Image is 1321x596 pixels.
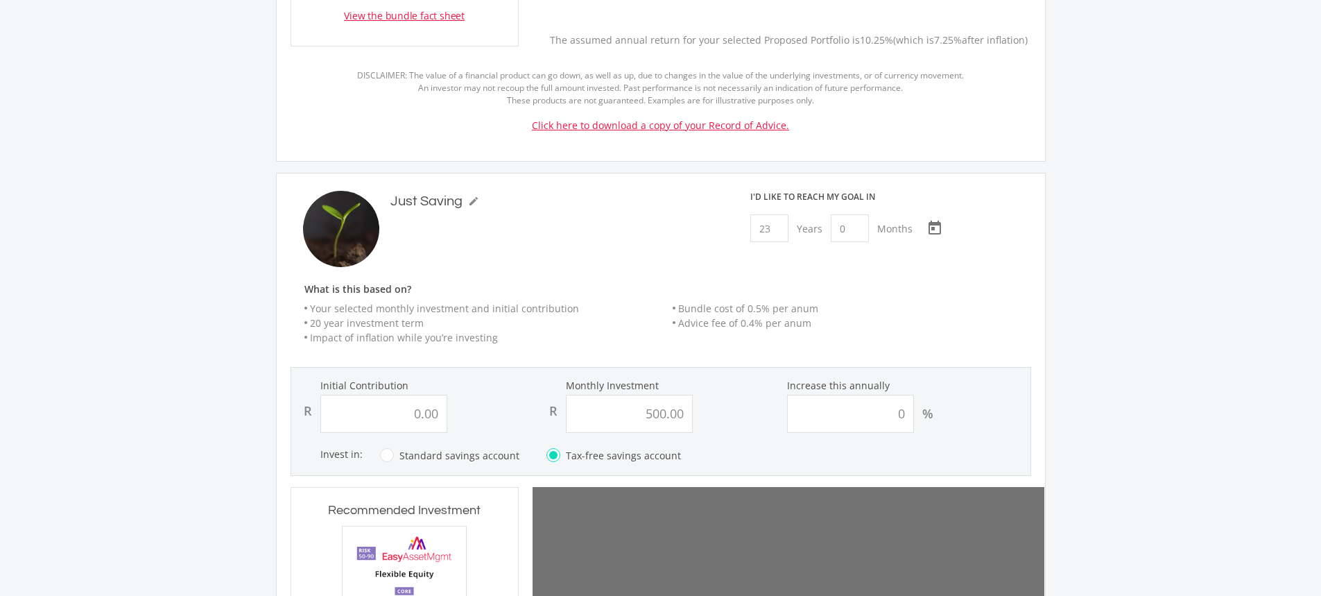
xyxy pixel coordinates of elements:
[673,316,1031,330] li: Advice fee of 0.4% per anum
[546,33,1031,47] p: The assumed annual return for your selected Proposed Portfolio is (which is after inflation)
[304,316,663,330] li: 20 year investment term
[934,33,962,46] span: 7.25%
[304,301,663,316] li: Your selected monthly investment and initial contribution
[344,9,465,23] a: View the bundle fact sheet
[532,119,789,132] a: Click here to download a copy of your Record of Advice.
[549,402,558,419] div: R
[463,191,485,212] button: mode_edit
[304,501,505,520] h3: Recommended Investment
[787,379,1026,392] label: Increase this annually
[788,214,831,242] div: Years
[541,379,780,392] label: Monthly Investment
[304,330,663,345] li: Impact of inflation while you’re investing
[750,191,875,203] div: I'd like to reach my goal in
[320,447,1030,464] div: Invest in:
[295,379,535,392] label: Initial Contribution
[291,284,1045,296] h6: What is this based on?
[922,405,933,422] div: %
[390,191,463,212] div: Just Saving
[921,214,949,242] button: Open calendar
[468,196,479,207] i: mode_edit
[304,402,312,419] div: R
[860,33,893,46] span: 10.25%
[673,301,1031,316] li: Bundle cost of 0.5% per anum
[291,69,1031,107] p: DISCLAIMER: The value of a financial product can go down, as well as up, due to changes in the va...
[869,214,921,242] div: Months
[380,447,519,464] label: Standard savings account
[831,214,869,242] input: Months
[750,214,788,242] input: Years
[546,447,681,464] label: Tax-free savings account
